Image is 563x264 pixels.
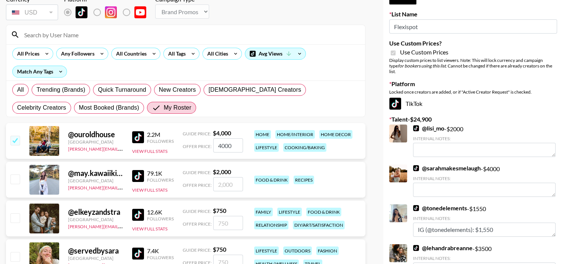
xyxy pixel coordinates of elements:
div: Internal Notes: [413,136,556,141]
div: [GEOGRAPHIC_DATA] [68,178,123,183]
span: All [17,85,24,94]
div: Followers [147,216,174,221]
img: TikTok [413,245,419,251]
strong: $ 750 [213,207,226,214]
a: [PERSON_NAME][EMAIL_ADDRESS][PERSON_NAME][DOMAIN_NAME] [68,145,214,152]
div: Internal Notes: [413,255,556,261]
span: Guide Price: [183,131,211,136]
input: 4,000 [213,138,243,153]
div: All Tags [164,48,187,59]
label: Platform [389,80,557,88]
span: Celebrity Creators [17,103,66,112]
div: - $ 1550 [413,204,556,237]
div: Internal Notes: [413,216,556,221]
div: lifestyle [277,208,302,216]
img: TikTok [132,131,144,143]
div: lifestyle [254,143,279,152]
div: @ elkeyzandstra [68,207,123,217]
div: lifestyle [254,246,279,255]
div: diy/art/satisfaction [293,221,345,229]
span: Most Booked (Brands) [79,103,139,112]
span: Trending (Brands) [36,85,85,94]
div: food & drink [254,176,289,184]
div: Followers [147,177,174,183]
div: Internal Notes: [413,176,556,181]
div: [GEOGRAPHIC_DATA] [68,139,123,145]
div: Display custom prices to list viewers. Note: This will lock currency and campaign type . Cannot b... [389,57,557,74]
div: @ may.kawaiikitchen [68,169,123,178]
a: [PERSON_NAME][EMAIL_ADDRESS][PERSON_NAME][DOMAIN_NAME] [68,222,214,229]
div: Followers [147,138,174,144]
img: TikTok [389,98,401,110]
button: View Full Stats [132,226,167,232]
div: @ servedbysara [68,246,123,255]
div: - $ 4000 [413,164,556,197]
div: Locked once creators are added, or if "Active Creator Request" is checked. [389,89,557,95]
div: 2.2M [147,131,174,138]
img: TikTok [413,165,419,171]
div: - $ 2000 [413,125,556,157]
span: Offer Price: [183,144,212,149]
div: Any Followers [57,48,96,59]
span: Guide Price: [183,170,211,175]
img: YouTube [134,6,146,18]
img: TikTok [132,248,144,260]
img: TikTok [413,205,419,211]
img: TikTok [132,209,144,221]
div: Currency is locked to USD [6,3,58,22]
a: @sarahmakesmelaugh [413,164,481,172]
div: @ ouroldhouse [68,130,123,139]
div: home decor [319,130,352,139]
a: @lisi_mo [413,125,444,132]
a: [PERSON_NAME][EMAIL_ADDRESS][PERSON_NAME][DOMAIN_NAME] [68,183,214,191]
div: Avg Views [245,48,306,59]
div: relationship [254,221,288,229]
span: My Roster [164,103,191,112]
div: USD [7,6,57,19]
img: Instagram [105,6,117,18]
strong: $ 2,000 [213,168,231,175]
div: [GEOGRAPHIC_DATA] [68,255,123,261]
span: Guide Price: [183,247,211,253]
input: 750 [213,216,243,230]
div: [GEOGRAPHIC_DATA] [68,217,123,222]
span: [DEMOGRAPHIC_DATA] Creators [208,85,301,94]
span: Quick Turnaround [98,85,146,94]
span: Guide Price: [183,208,211,214]
div: food & drink [306,208,341,216]
textarea: IG (@tonedelements): $1,550 [413,223,556,237]
div: 79.1K [147,170,174,177]
div: cooking/baking [283,143,326,152]
div: 12.6K [147,208,174,216]
div: All Prices [13,48,41,59]
div: family [254,208,273,216]
div: outdoors [283,246,312,255]
div: home/interior [275,130,315,139]
span: Offer Price: [183,182,212,188]
button: View Full Stats [132,148,167,154]
div: All Countries [112,48,148,59]
label: List Name [389,10,557,18]
div: List locked to TikTok. [64,4,152,20]
img: TikTok [132,170,144,182]
label: Talent - $ 24,900 [389,116,557,123]
div: 7.4K [147,247,174,255]
input: Search by User Name [20,29,361,41]
span: Offer Price: [183,221,212,227]
input: 2,000 [213,177,243,191]
strong: $ 750 [213,246,226,253]
button: View Full Stats [132,187,167,193]
img: TikTok [76,6,87,18]
div: TikTok [389,98,557,110]
label: Use Custom Prices? [389,40,557,47]
strong: $ 4,000 [213,129,231,136]
div: recipes [294,176,314,184]
img: TikTok [413,125,419,131]
em: for bookers using this list [398,63,446,69]
a: @tonedelements [413,204,467,212]
div: home [254,130,271,139]
div: All Cities [203,48,230,59]
span: New Creators [159,85,196,94]
span: Use Custom Prices [400,48,448,56]
a: @lehandrabreanne [413,244,473,252]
